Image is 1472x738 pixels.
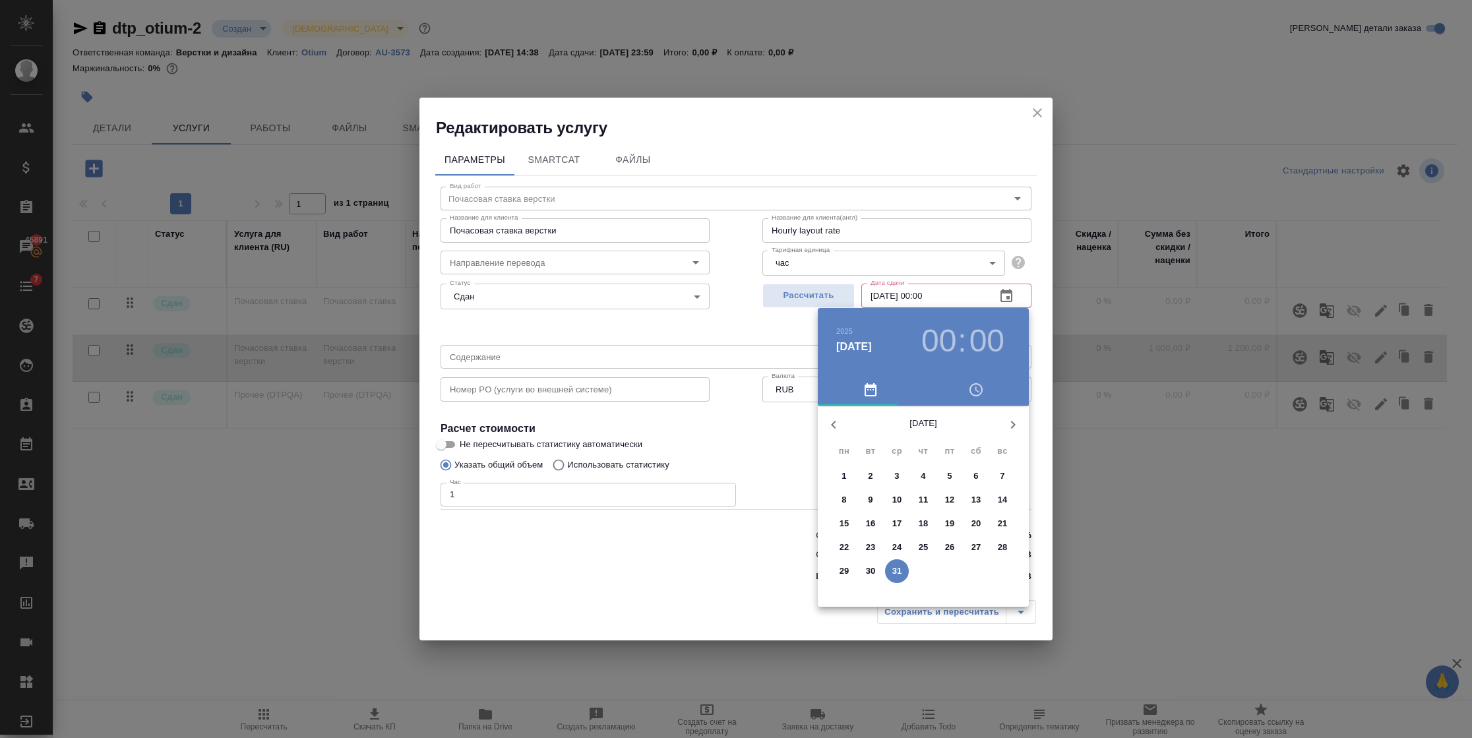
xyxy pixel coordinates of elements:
button: 28 [991,536,1014,559]
button: 25 [911,536,935,559]
button: 29 [832,559,856,583]
button: 22 [832,536,856,559]
button: 19 [938,512,962,536]
button: 30 [859,559,882,583]
p: 23 [866,541,876,554]
p: [DATE] [849,417,997,430]
p: 13 [971,493,981,507]
p: 15 [840,517,849,530]
button: 13 [964,488,988,512]
p: 22 [840,541,849,554]
p: 27 [971,541,981,554]
p: 12 [945,493,955,507]
button: 15 [832,512,856,536]
p: 11 [919,493,929,507]
button: 23 [859,536,882,559]
button: 2 [859,464,882,488]
p: 21 [998,517,1008,530]
button: 17 [885,512,909,536]
button: 18 [911,512,935,536]
p: 28 [998,541,1008,554]
button: 8 [832,488,856,512]
button: 14 [991,488,1014,512]
p: 14 [998,493,1008,507]
p: 25 [919,541,929,554]
button: 11 [911,488,935,512]
p: 10 [892,493,902,507]
span: пт [938,445,962,458]
button: 10 [885,488,909,512]
p: 20 [971,517,981,530]
p: 26 [945,541,955,554]
button: 4 [911,464,935,488]
button: 1 [832,464,856,488]
p: 1 [842,470,846,483]
span: ср [885,445,909,458]
p: 19 [945,517,955,530]
button: 7 [991,464,1014,488]
p: 16 [866,517,876,530]
span: вс [991,445,1014,458]
p: 18 [919,517,929,530]
p: 8 [842,493,846,507]
p: 30 [866,565,876,578]
button: 9 [859,488,882,512]
span: вт [859,445,882,458]
p: 6 [973,470,978,483]
span: чт [911,445,935,458]
p: 3 [894,470,899,483]
button: 5 [938,464,962,488]
span: пн [832,445,856,458]
p: 17 [892,517,902,530]
button: 2025 [836,327,853,335]
p: 24 [892,541,902,554]
h3: : [958,323,966,359]
button: 3 [885,464,909,488]
button: 6 [964,464,988,488]
button: 26 [938,536,962,559]
button: 21 [991,512,1014,536]
button: 16 [859,512,882,536]
button: [DATE] [836,339,872,355]
p: 5 [947,470,952,483]
p: 31 [892,565,902,578]
span: сб [964,445,988,458]
p: 2 [868,470,873,483]
p: 9 [868,493,873,507]
p: 7 [1000,470,1004,483]
p: 4 [921,470,925,483]
button: 00 [921,323,956,359]
button: 27 [964,536,988,559]
p: 29 [840,565,849,578]
button: 00 [969,323,1004,359]
button: 31 [885,559,909,583]
button: 12 [938,488,962,512]
button: 24 [885,536,909,559]
button: 20 [964,512,988,536]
